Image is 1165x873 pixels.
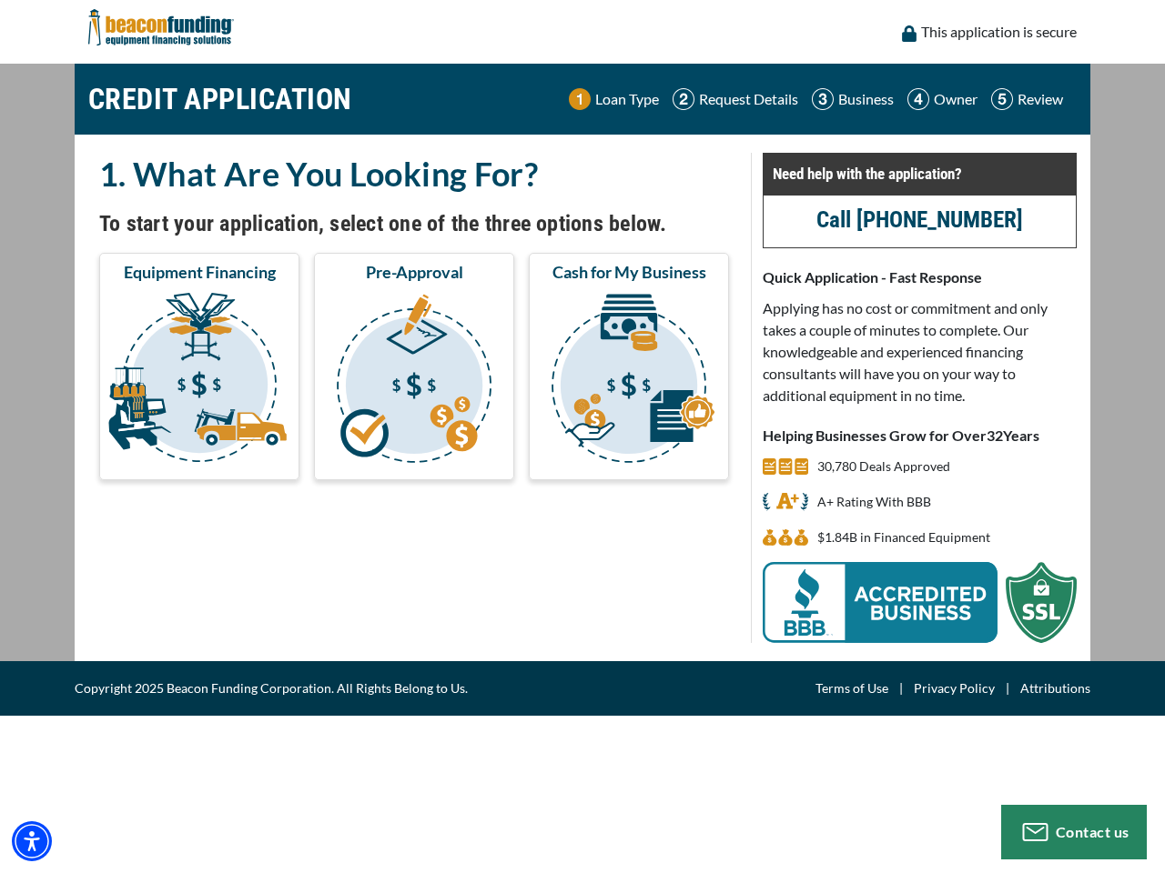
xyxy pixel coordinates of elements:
a: call (847) 897-2499 [816,206,1023,233]
p: $1,843,753,590 in Financed Equipment [817,527,990,548]
button: Cash for My Business [529,253,729,480]
p: This application is secure [921,21,1077,43]
span: Equipment Financing [124,261,276,283]
button: Pre-Approval [314,253,514,480]
img: Step 5 [991,88,1013,110]
img: Step 3 [812,88,834,110]
p: Loan Type [595,88,659,110]
span: | [888,677,914,699]
p: Quick Application - Fast Response [763,266,1077,288]
a: Privacy Policy [914,677,995,699]
span: Contact us [1056,823,1130,840]
img: Step 4 [907,88,929,110]
p: Request Details [699,88,798,110]
h2: 1. What Are You Looking For? [99,153,729,195]
span: Pre-Approval [366,261,463,283]
img: BBB Acredited Business and SSL Protection [763,562,1077,643]
p: Business [838,88,894,110]
img: Step 2 [673,88,694,110]
img: Step 1 [569,88,591,110]
button: Equipment Financing [99,253,299,480]
a: Attributions [1020,677,1090,699]
span: Cash for My Business [552,261,706,283]
div: Accessibility Menu [12,821,52,861]
p: Owner [934,88,978,110]
p: Review [1018,88,1063,110]
h4: To start your application, select one of the three options below. [99,208,729,239]
img: lock icon to convery security [902,25,917,42]
p: Helping Businesses Grow for Over Years [763,425,1077,447]
p: Need help with the application? [773,163,1067,185]
span: | [995,677,1020,699]
button: Contact us [1001,805,1147,859]
a: Terms of Use [815,677,888,699]
img: Pre-Approval [318,290,511,472]
p: A+ Rating With BBB [817,491,931,513]
span: 32 [987,426,1003,444]
p: Applying has no cost or commitment and only takes a couple of minutes to complete. Our knowledgea... [763,297,1077,406]
p: 30,780 Deals Approved [817,456,950,477]
img: Cash for My Business [532,290,725,472]
h1: CREDIT APPLICATION [88,73,352,125]
img: Equipment Financing [103,290,296,472]
span: Copyright 2025 Beacon Funding Corporation. All Rights Belong to Us. [75,677,468,699]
